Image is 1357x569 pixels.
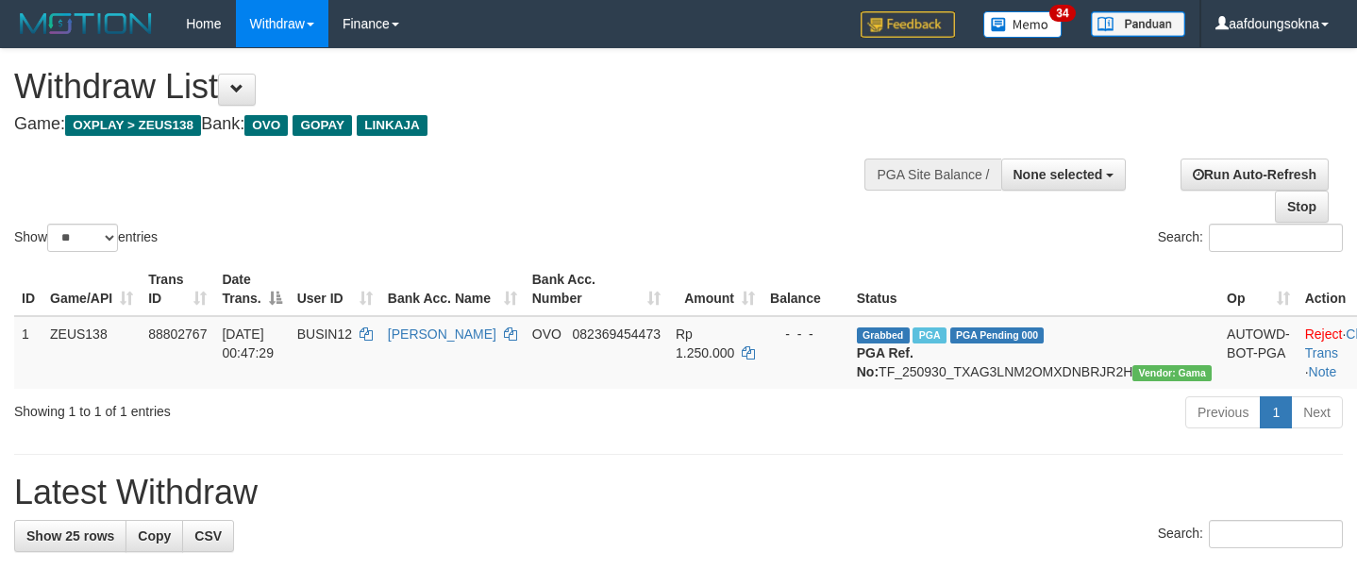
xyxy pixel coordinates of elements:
div: Showing 1 to 1 of 1 entries [14,394,551,421]
select: Showentries [47,224,118,252]
a: Show 25 rows [14,520,126,552]
th: Status [849,262,1219,316]
span: PGA Pending [950,327,1045,343]
a: Reject [1305,326,1343,342]
span: [DATE] 00:47:29 [222,326,274,360]
span: GOPAY [293,115,352,136]
a: CSV [182,520,234,552]
img: Feedback.jpg [861,11,955,38]
a: 1 [1260,396,1292,428]
td: AUTOWD-BOT-PGA [1219,316,1298,389]
span: Copy 082369454473 to clipboard [573,326,661,342]
th: User ID: activate to sort column ascending [290,262,380,316]
span: 34 [1049,5,1075,22]
th: Trans ID: activate to sort column ascending [141,262,214,316]
img: Button%20Memo.svg [983,11,1063,38]
label: Show entries [14,224,158,252]
span: Marked by aafsreyleap [913,327,946,343]
th: ID [14,262,42,316]
a: Note [1309,364,1337,379]
th: Op: activate to sort column ascending [1219,262,1298,316]
span: BUSIN12 [297,326,352,342]
span: 88802767 [148,326,207,342]
th: Game/API: activate to sort column ascending [42,262,141,316]
a: Stop [1275,191,1329,223]
th: Balance [762,262,849,316]
span: OXPLAY > ZEUS138 [65,115,201,136]
span: Vendor URL: https://trx31.1velocity.biz [1132,365,1212,381]
a: Previous [1185,396,1261,428]
th: Date Trans.: activate to sort column descending [214,262,289,316]
td: ZEUS138 [42,316,141,389]
td: TF_250930_TXAG3LNM2OMXDNBRJR2H [849,316,1219,389]
h1: Latest Withdraw [14,474,1343,511]
div: - - - [770,325,842,343]
a: Next [1291,396,1343,428]
th: Bank Acc. Number: activate to sort column ascending [525,262,668,316]
button: None selected [1001,159,1127,191]
label: Search: [1158,520,1343,548]
span: Show 25 rows [26,528,114,544]
a: [PERSON_NAME] [388,326,496,342]
h1: Withdraw List [14,68,886,106]
span: Grabbed [857,327,910,343]
span: None selected [1014,167,1103,182]
span: LINKAJA [357,115,427,136]
a: Copy [126,520,183,552]
span: Copy [138,528,171,544]
img: MOTION_logo.png [14,9,158,38]
span: CSV [194,528,222,544]
th: Bank Acc. Name: activate to sort column ascending [380,262,525,316]
span: OVO [244,115,288,136]
img: panduan.png [1091,11,1185,37]
a: Run Auto-Refresh [1181,159,1329,191]
input: Search: [1209,520,1343,548]
div: PGA Site Balance / [864,159,1000,191]
span: Rp 1.250.000 [676,326,734,360]
label: Search: [1158,224,1343,252]
th: Amount: activate to sort column ascending [668,262,762,316]
td: 1 [14,316,42,389]
h4: Game: Bank: [14,115,886,134]
span: OVO [532,326,561,342]
b: PGA Ref. No: [857,345,913,379]
input: Search: [1209,224,1343,252]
